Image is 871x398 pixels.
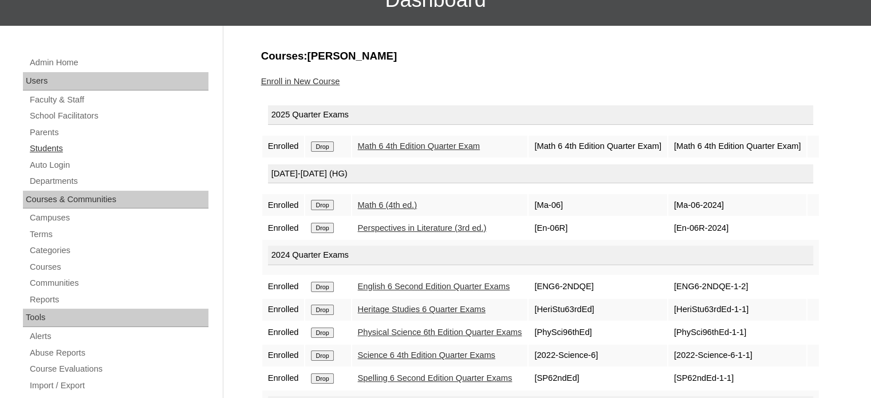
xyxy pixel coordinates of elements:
a: Faculty & Staff [29,93,208,107]
a: Physical Science 6th Edition Quarter Exams [358,328,522,337]
div: 2025 Quarter Exams [268,105,814,125]
td: [2022-Science-6] [529,345,667,367]
a: Perspectives in Literature (3rd ed.) [358,223,487,233]
input: Drop [311,141,333,152]
td: [Ma-06-2024] [668,194,807,216]
td: [PhySci96thEd] [529,322,667,344]
a: Parents [29,125,208,140]
a: Heritage Studies 6 Quarter Exams [358,305,486,314]
h3: Courses:[PERSON_NAME] [261,49,828,64]
a: Spelling 6 Second Edition Quarter Exams [358,373,513,383]
td: Enrolled [262,276,305,298]
td: Enrolled [262,217,305,239]
div: 2024 Quarter Exams [268,246,814,265]
div: Courses & Communities [23,191,208,209]
div: [DATE]-[DATE] (HG) [268,164,814,184]
a: Import / Export [29,379,208,393]
a: Science 6 4th Edition Quarter Exams [358,350,495,360]
a: Categories [29,243,208,258]
a: Students [29,141,208,156]
a: Departments [29,174,208,188]
td: [PhySci96thEd-1-1] [668,322,807,344]
a: Course Evaluations [29,362,208,376]
td: [Math 6 4th Edition Quarter Exam] [668,136,807,157]
a: Math 6 4th Edition Quarter Exam [358,141,480,151]
a: Terms [29,227,208,242]
td: [Math 6 4th Edition Quarter Exam] [529,136,667,157]
a: Auto Login [29,158,208,172]
a: School Facilitators [29,109,208,123]
td: Enrolled [262,368,305,389]
a: Reports [29,293,208,307]
a: Campuses [29,211,208,225]
td: [ENG6-2NDQE-1-2] [668,276,807,298]
a: Alerts [29,329,208,344]
td: [En-06R-2024] [668,217,807,239]
a: Courses [29,260,208,274]
input: Drop [311,328,333,338]
div: Users [23,72,208,90]
a: English 6 Second Edition Quarter Exams [358,282,510,291]
a: Admin Home [29,56,208,70]
input: Drop [311,223,333,233]
td: Enrolled [262,194,305,216]
td: Enrolled [262,136,305,157]
td: [HeriStu63rdEd] [529,299,667,321]
td: [En-06R] [529,217,667,239]
td: Enrolled [262,299,305,321]
td: [ENG6-2NDQE] [529,276,667,298]
td: [HeriStu63rdEd-1-1] [668,299,807,321]
input: Drop [311,200,333,210]
td: Enrolled [262,345,305,367]
td: [Ma-06] [529,194,667,216]
td: [SP62ndEd] [529,368,667,389]
td: Enrolled [262,322,305,344]
input: Drop [311,373,333,384]
input: Drop [311,350,333,361]
a: Enroll in New Course [261,77,340,86]
a: Math 6 (4th ed.) [358,200,417,210]
a: Abuse Reports [29,346,208,360]
td: [2022-Science-6-1-1] [668,345,807,367]
a: Communities [29,276,208,290]
td: [SP62ndEd-1-1] [668,368,807,389]
input: Drop [311,305,333,315]
div: Tools [23,309,208,327]
input: Drop [311,282,333,292]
